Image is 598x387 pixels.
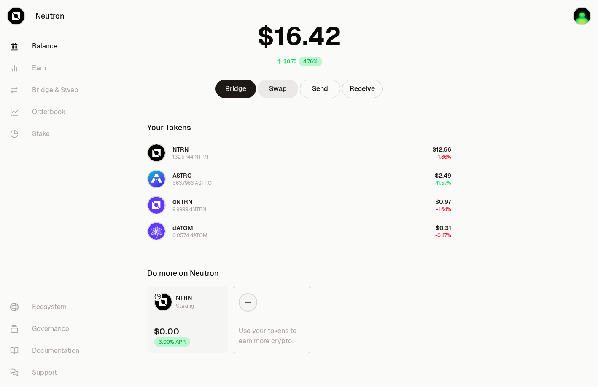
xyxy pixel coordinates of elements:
[147,267,219,279] div: Do more on Neutron
[147,122,191,133] div: Your Tokens
[172,172,192,179] span: ASTRO
[148,197,165,214] img: dNTRN Logo
[172,198,192,206] span: dNTRN
[142,192,456,218] button: dNTRN LogodNTRN9.9999 dNTRN$0.97-1.64%
[172,146,189,153] span: NTRN
[155,294,172,310] img: NTRN Logo
[436,224,451,232] span: $0.31
[172,224,193,232] span: dATOM
[176,302,194,310] div: Staking
[3,340,91,362] a: Documentation
[436,206,451,213] span: -1.64%
[258,80,298,98] a: Swap
[436,154,451,160] span: -1.86%
[300,80,340,98] button: Send
[172,206,206,213] div: 9.9999 dNTRN
[239,326,305,346] div: Use your tokens to earn more crypto.
[432,180,451,187] span: +41.57%
[3,101,91,123] a: Orderbook
[142,219,456,244] button: dATOM LogodATOM0.0574 dATOM$0.31-0.47%
[435,172,451,179] span: $2.49
[172,180,212,187] div: 563.7986 ASTRO
[3,123,91,145] a: Stake
[142,166,456,192] button: ASTRO LogoASTRO563.7986 ASTRO$2.49+41.57%
[154,326,179,337] div: $0.00
[148,171,165,187] img: ASTRO Logo
[142,140,456,165] button: NTRN LogoNTRN132.5744 NTRN$12.66-1.86%
[3,35,91,57] a: Balance
[3,318,91,340] a: Governance
[148,223,165,240] img: dATOM Logo
[147,286,228,353] a: NTRN LogoNTRNStaking$0.003.00% APR
[172,232,207,239] div: 0.0574 dATOM
[3,296,91,318] a: Ecosystem
[283,58,297,65] div: $0.78
[432,146,451,153] span: $12.66
[154,337,190,347] div: 3.00% APR
[3,362,91,384] a: Support
[176,294,192,302] span: NTRN
[435,198,451,206] span: $0.97
[172,154,208,160] div: 132.5744 NTRN
[232,286,312,353] a: Use your tokens to earn more crypto.
[342,80,383,98] button: Receive
[435,232,451,239] span: -0.47%
[574,8,590,24] img: const_pr
[3,79,91,101] a: Bridge & Swap
[299,57,322,66] div: 4.76%
[148,144,165,161] img: NTRN Logo
[215,80,256,98] a: Bridge
[3,57,91,79] a: Earn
